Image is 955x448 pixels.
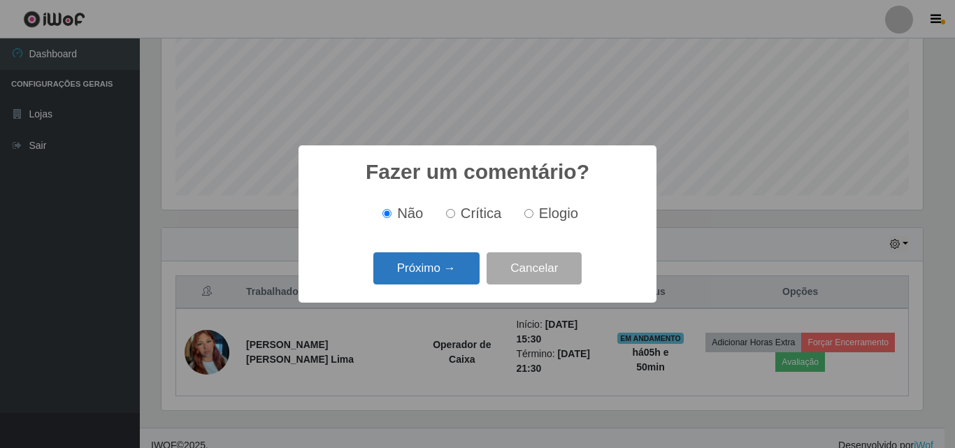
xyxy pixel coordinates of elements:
[366,159,589,185] h2: Fazer um comentário?
[524,209,533,218] input: Elogio
[446,209,455,218] input: Crítica
[397,205,423,221] span: Não
[373,252,480,285] button: Próximo →
[382,209,392,218] input: Não
[487,252,582,285] button: Cancelar
[539,205,578,221] span: Elogio
[461,205,502,221] span: Crítica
